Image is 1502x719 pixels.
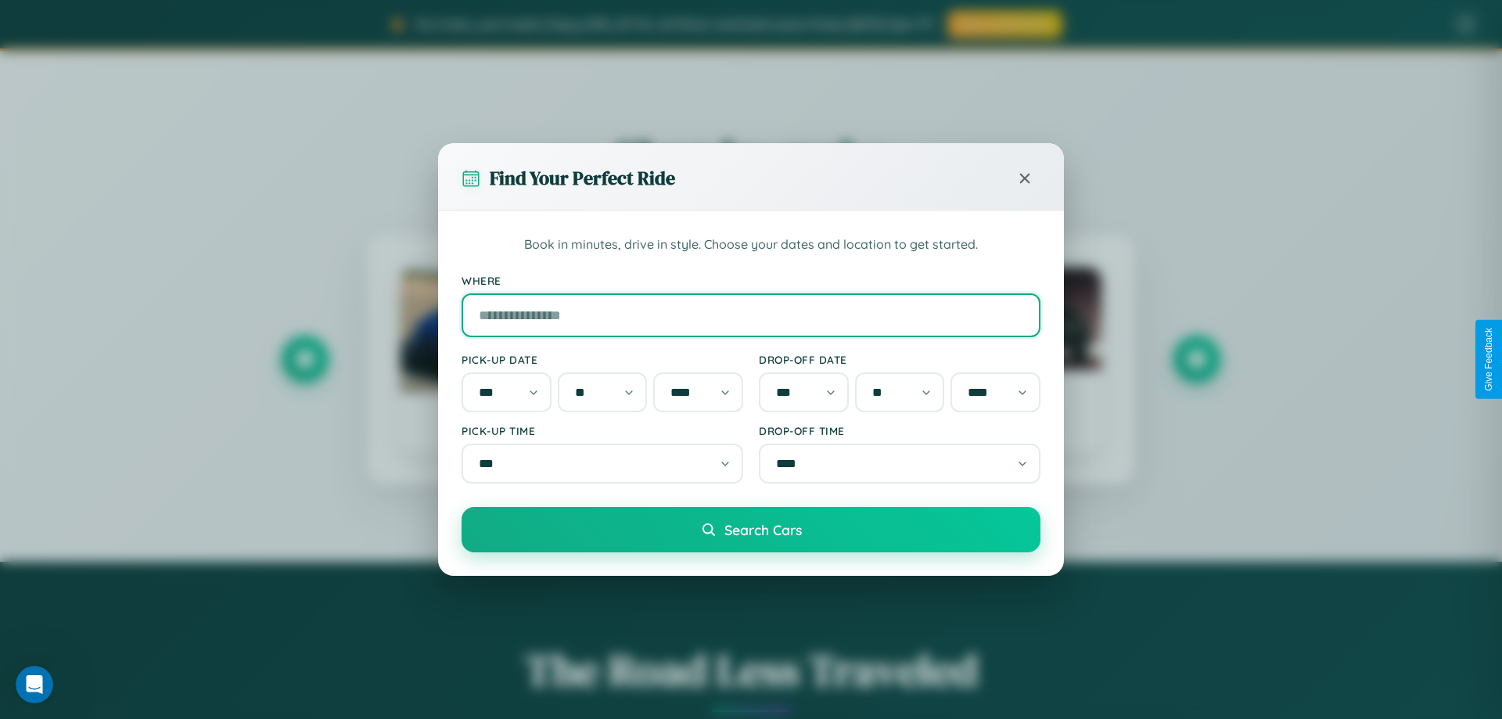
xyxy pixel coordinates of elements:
label: Where [462,274,1040,287]
label: Pick-up Time [462,424,743,437]
p: Book in minutes, drive in style. Choose your dates and location to get started. [462,235,1040,255]
label: Drop-off Date [759,353,1040,366]
label: Pick-up Date [462,353,743,366]
button: Search Cars [462,507,1040,552]
span: Search Cars [724,521,802,538]
h3: Find Your Perfect Ride [490,165,675,191]
label: Drop-off Time [759,424,1040,437]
